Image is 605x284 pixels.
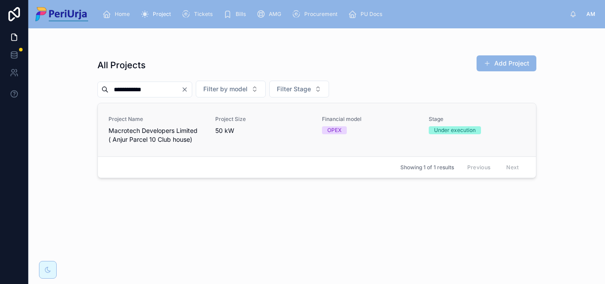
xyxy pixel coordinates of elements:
button: Add Project [477,55,536,71]
div: scrollable content [95,4,570,24]
h1: All Projects [97,59,146,71]
a: Home [100,6,136,22]
span: AM [586,11,595,18]
img: App logo [35,7,88,21]
span: Stage [429,116,525,123]
span: Showing 1 of 1 results [400,164,454,171]
span: Macrotech Developers Limited ( Anjur Parcel 10 Club house) [109,126,205,144]
span: Filter by model [203,85,248,93]
button: Select Button [196,81,266,97]
span: AMG [269,11,281,18]
a: Procurement [289,6,344,22]
a: Tickets [179,6,219,22]
button: Clear [181,86,192,93]
span: Bills [236,11,246,18]
span: Home [115,11,130,18]
span: Tickets [194,11,213,18]
div: Under execution [434,126,476,134]
span: Project [153,11,171,18]
span: 50 kW [215,126,311,135]
a: Project NameMacrotech Developers Limited ( Anjur Parcel 10 Club house)Project Size50 kWFinancial ... [98,103,536,156]
span: Project Size [215,116,311,123]
button: Select Button [269,81,329,97]
span: Financial model [322,116,418,123]
a: Bills [221,6,252,22]
span: PU Docs [361,11,382,18]
a: AMG [254,6,287,22]
span: Project Name [109,116,205,123]
a: Project [138,6,177,22]
span: Procurement [304,11,337,18]
div: OPEX [327,126,341,134]
span: Filter Stage [277,85,311,93]
a: PU Docs [345,6,388,22]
